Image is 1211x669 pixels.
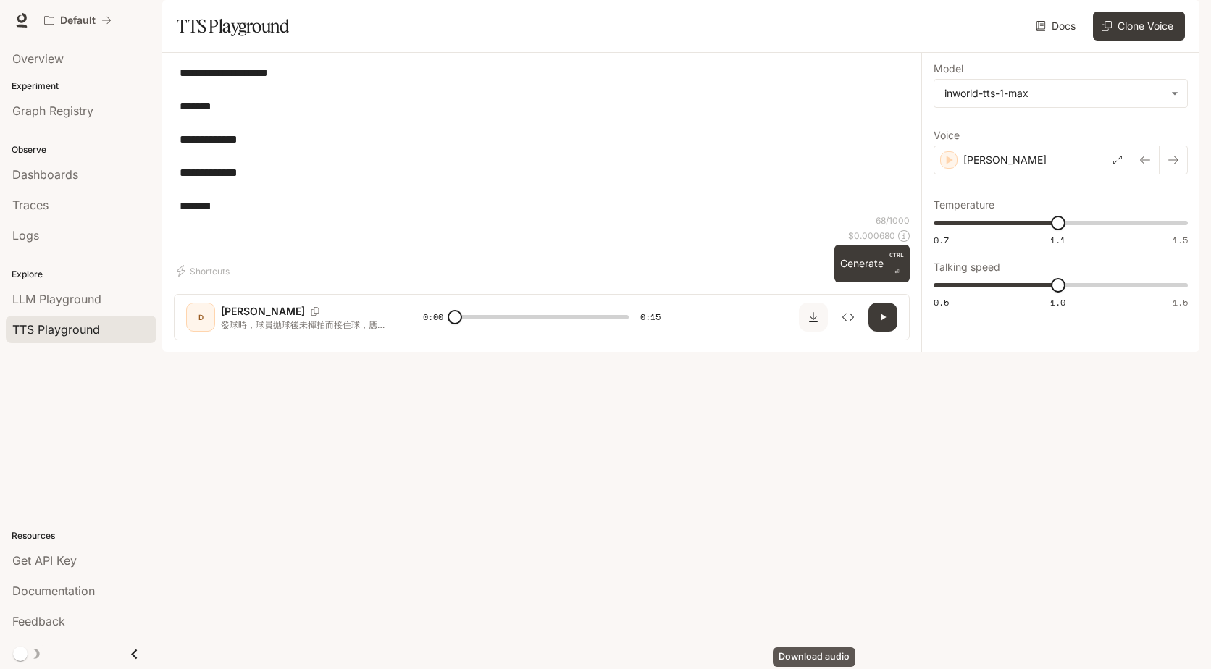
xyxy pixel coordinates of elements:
[889,251,904,277] p: ⏎
[934,234,949,246] span: 0.7
[799,303,828,332] button: Download audio
[934,296,949,308] span: 0.5
[221,304,305,319] p: [PERSON_NAME]
[773,647,855,667] div: Download audio
[1093,12,1185,41] button: Clone Voice
[221,319,388,331] p: 發球時，球員拋球後未揮拍而接住球，應判： 1. 發球失誤 2. 發球無效，發球權交換 3. 不算失誤，可重新拋球 4. 該分失去
[1173,234,1188,246] span: 1.5
[934,80,1187,107] div: inworld-tts-1-max
[1173,296,1188,308] span: 1.5
[934,130,960,140] p: Voice
[963,153,1047,167] p: [PERSON_NAME]
[944,86,1164,101] div: inworld-tts-1-max
[889,251,904,268] p: CTRL +
[834,303,863,332] button: Inspect
[934,262,1000,272] p: Talking speed
[305,307,325,316] button: Copy Voice ID
[1033,12,1081,41] a: Docs
[177,12,289,41] h1: TTS Playground
[38,6,118,35] button: All workspaces
[1050,296,1065,308] span: 1.0
[834,245,910,282] button: GenerateCTRL +⏎
[423,310,443,324] span: 0:00
[934,200,994,210] p: Temperature
[934,64,963,74] p: Model
[640,310,661,324] span: 0:15
[174,259,235,282] button: Shortcuts
[60,14,96,27] p: Default
[1050,234,1065,246] span: 1.1
[189,306,212,329] div: D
